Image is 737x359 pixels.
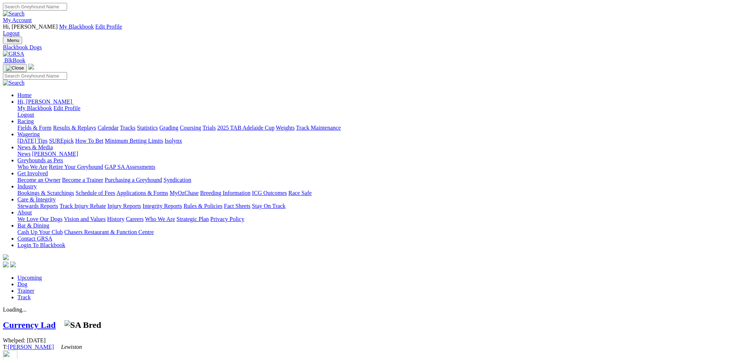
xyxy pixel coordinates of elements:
[170,190,199,196] a: MyOzChase
[6,65,24,71] img: Close
[17,144,53,150] a: News & Media
[54,105,80,111] a: Edit Profile
[17,288,34,294] a: Trainer
[200,190,251,196] a: Breeding Information
[8,344,54,350] a: [PERSON_NAME]
[3,262,9,267] img: facebook.svg
[17,190,734,196] div: Industry
[59,203,106,209] a: Track Injury Rebate
[17,164,47,170] a: Who We Are
[107,216,124,222] a: History
[3,51,24,57] img: GRSA
[75,190,115,196] a: Schedule of Fees
[17,99,74,105] a: Hi, [PERSON_NAME]
[276,125,295,131] a: Weights
[126,216,144,222] a: Careers
[145,216,175,222] a: Who We Are
[49,164,103,170] a: Retire Your Greyhound
[3,254,9,260] img: logo-grsa-white.png
[17,203,58,209] a: Stewards Reports
[17,235,52,242] a: Contact GRSA
[202,125,216,131] a: Trials
[165,138,182,144] a: Isolynx
[4,57,25,63] span: BlkBook
[224,203,251,209] a: Fact Sheets
[183,203,223,209] a: Rules & Policies
[17,209,32,216] a: About
[65,320,102,330] img: SA Bred
[217,125,274,131] a: 2025 TAB Adelaide Cup
[3,64,27,72] button: Toggle navigation
[17,125,51,131] a: Fields & Form
[49,138,74,144] a: SUREpick
[17,112,34,118] a: Logout
[17,196,56,203] a: Care & Integrity
[32,151,78,157] a: [PERSON_NAME]
[3,306,26,313] span: Loading...
[17,229,63,235] a: Cash Up Your Club
[3,24,734,37] div: My Account
[3,11,25,17] img: Search
[210,216,244,222] a: Privacy Policy
[17,294,31,300] a: Track
[3,30,20,36] a: Logout
[3,57,25,63] a: BlkBook
[17,177,61,183] a: Become an Owner
[53,125,96,131] a: Results & Replays
[64,229,154,235] a: Chasers Restaurant & Function Centre
[17,99,72,105] span: Hi, [PERSON_NAME]
[3,72,67,80] input: Search
[3,24,58,30] span: Hi, [PERSON_NAME]
[3,44,734,51] a: Blackbook Dogs
[17,216,62,222] a: We Love Our Dogs
[17,170,48,176] a: Get Involved
[252,203,285,209] a: Stay On Track
[17,105,734,118] div: Hi, [PERSON_NAME]
[142,203,182,209] a: Integrity Reports
[28,64,34,70] img: logo-grsa-white.png
[17,216,734,222] div: About
[61,344,82,350] i: Lewiston
[296,125,341,131] a: Track Maintenance
[17,203,734,209] div: Care & Integrity
[17,275,42,281] a: Upcoming
[3,17,32,23] a: My Account
[62,177,103,183] a: Become a Trainer
[17,281,28,287] a: Dog
[98,125,119,131] a: Calendar
[137,125,158,131] a: Statistics
[59,24,94,30] a: My Blackbook
[75,138,104,144] a: How To Bet
[177,216,209,222] a: Strategic Plan
[3,320,56,330] a: Currency Lad
[17,131,40,137] a: Wagering
[252,190,287,196] a: ICG Outcomes
[17,177,734,183] div: Get Involved
[116,190,168,196] a: Applications & Forms
[17,190,74,196] a: Bookings & Scratchings
[3,344,82,350] span: T:
[17,151,30,157] a: News
[105,177,162,183] a: Purchasing a Greyhound
[3,80,25,86] img: Search
[17,242,65,248] a: Login To Blackbook
[17,229,734,235] div: Bar & Dining
[17,92,32,98] a: Home
[3,37,22,44] button: Toggle navigation
[17,183,37,189] a: Industry
[17,138,734,144] div: Wagering
[105,164,156,170] a: GAP SA Assessments
[95,24,122,30] a: Edit Profile
[17,164,734,170] div: Greyhounds as Pets
[3,337,46,343] span: Whelped: [DATE]
[163,177,191,183] a: Syndication
[17,125,734,131] div: Racing
[120,125,136,131] a: Tracks
[7,38,19,43] span: Menu
[17,151,734,157] div: News & Media
[180,125,201,131] a: Coursing
[64,216,105,222] a: Vision and Values
[107,203,141,209] a: Injury Reports
[10,262,16,267] img: twitter.svg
